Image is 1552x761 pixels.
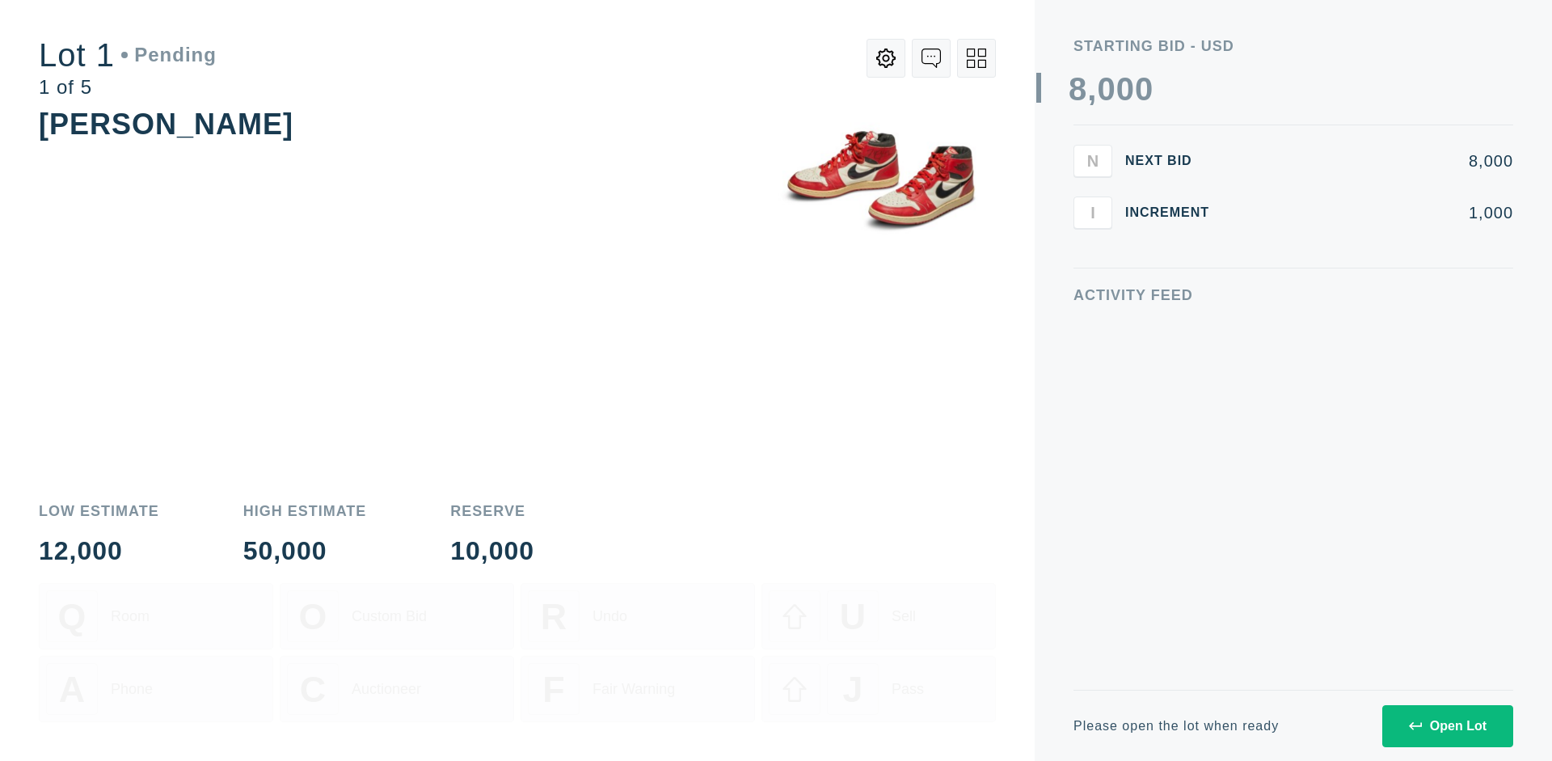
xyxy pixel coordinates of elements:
div: Activity Feed [1073,288,1513,302]
div: Please open the lot when ready [1073,720,1279,733]
div: 50,000 [243,538,367,564]
div: 8,000 [1235,153,1513,169]
div: Pending [121,45,217,65]
div: Low Estimate [39,504,159,518]
div: Lot 1 [39,39,217,71]
button: I [1073,197,1112,229]
div: 8 [1069,73,1087,105]
div: Starting Bid - USD [1073,39,1513,53]
div: 1 of 5 [39,78,217,97]
div: Reserve [450,504,534,518]
div: Open Lot [1409,719,1487,734]
div: 10,000 [450,538,534,564]
div: 0 [1116,73,1135,105]
div: 12,000 [39,538,159,564]
div: High Estimate [243,504,367,518]
div: Next Bid [1125,154,1222,167]
button: Open Lot [1382,705,1513,747]
div: Increment [1125,206,1222,219]
div: 1,000 [1235,205,1513,221]
span: N [1087,151,1099,170]
span: I [1090,203,1095,222]
button: N [1073,145,1112,177]
div: , [1087,73,1097,396]
div: 0 [1135,73,1153,105]
div: 0 [1097,73,1115,105]
div: [PERSON_NAME] [39,108,293,141]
